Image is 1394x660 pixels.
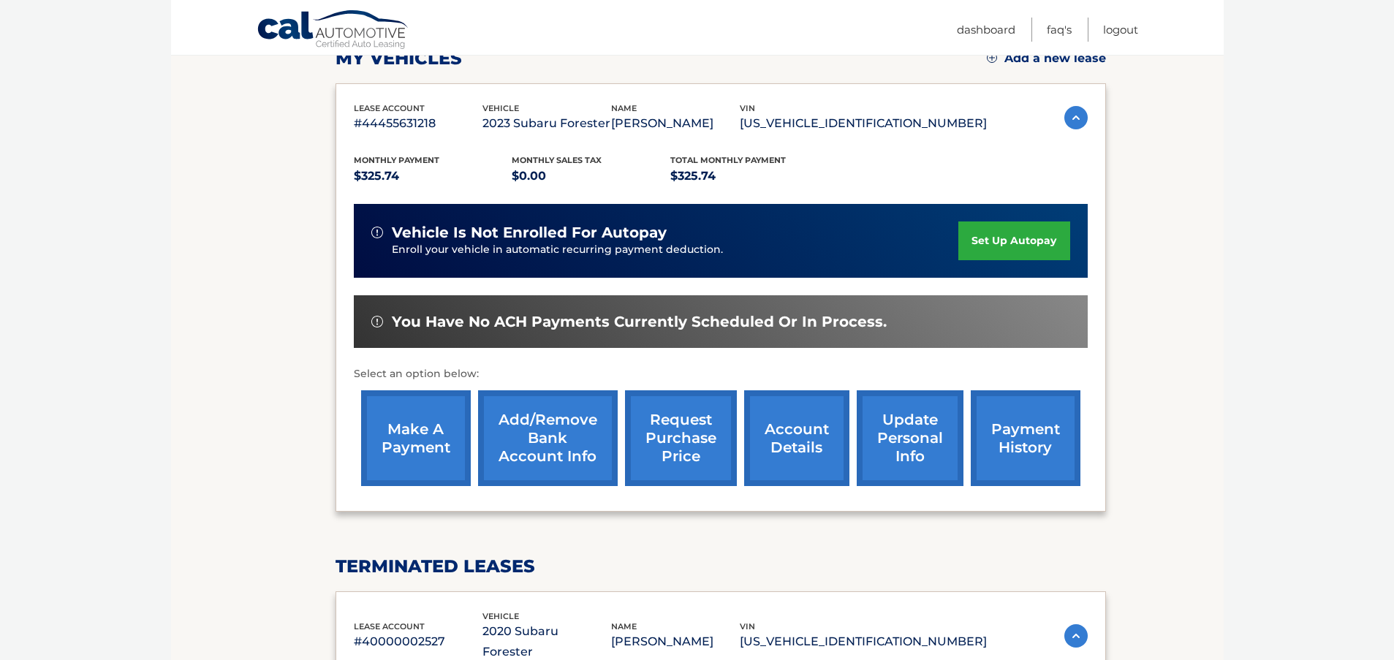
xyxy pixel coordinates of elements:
span: vin [740,103,755,113]
span: vehicle [482,611,519,621]
h2: my vehicles [336,48,462,69]
span: Monthly sales Tax [512,155,602,165]
p: [PERSON_NAME] [611,631,740,652]
a: set up autopay [958,221,1069,260]
h2: terminated leases [336,555,1106,577]
a: payment history [971,390,1080,486]
a: Add/Remove bank account info [478,390,618,486]
span: You have no ACH payments currently scheduled or in process. [392,313,887,331]
span: vehicle is not enrolled for autopay [392,224,667,242]
span: vehicle [482,103,519,113]
span: Monthly Payment [354,155,439,165]
p: Select an option below: [354,365,1088,383]
span: lease account [354,621,425,631]
a: Add a new lease [987,51,1106,66]
img: alert-white.svg [371,316,383,327]
p: $0.00 [512,166,670,186]
span: Total Monthly Payment [670,155,786,165]
span: lease account [354,103,425,113]
img: add.svg [987,53,997,63]
span: vin [740,621,755,631]
a: make a payment [361,390,471,486]
p: $325.74 [354,166,512,186]
p: [US_VEHICLE_IDENTIFICATION_NUMBER] [740,113,987,134]
img: alert-white.svg [371,227,383,238]
a: Logout [1103,18,1138,42]
a: update personal info [857,390,963,486]
a: Cal Automotive [257,10,410,52]
a: request purchase price [625,390,737,486]
p: [US_VEHICLE_IDENTIFICATION_NUMBER] [740,631,987,652]
a: FAQ's [1047,18,1072,42]
a: account details [744,390,849,486]
span: name [611,621,637,631]
p: Enroll your vehicle in automatic recurring payment deduction. [392,242,959,258]
p: #40000002527 [354,631,482,652]
span: name [611,103,637,113]
img: accordion-active.svg [1064,624,1088,648]
a: Dashboard [957,18,1015,42]
p: $325.74 [670,166,829,186]
p: [PERSON_NAME] [611,113,740,134]
img: accordion-active.svg [1064,106,1088,129]
p: #44455631218 [354,113,482,134]
p: 2023 Subaru Forester [482,113,611,134]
